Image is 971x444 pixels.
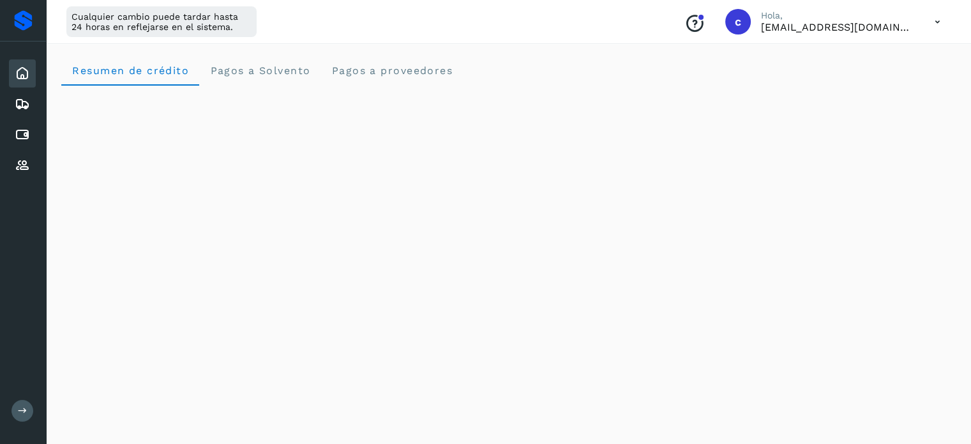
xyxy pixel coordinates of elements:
[209,65,310,77] span: Pagos a Solvento
[72,65,189,77] span: Resumen de crédito
[331,65,453,77] span: Pagos a proveedores
[761,21,914,33] p: cxp1@53cargo.com
[761,10,914,21] p: Hola,
[9,151,36,180] div: Proveedores
[66,6,257,37] div: Cualquier cambio puede tardar hasta 24 horas en reflejarse en el sistema.
[9,121,36,149] div: Cuentas por pagar
[9,90,36,118] div: Embarques
[9,59,36,88] div: Inicio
